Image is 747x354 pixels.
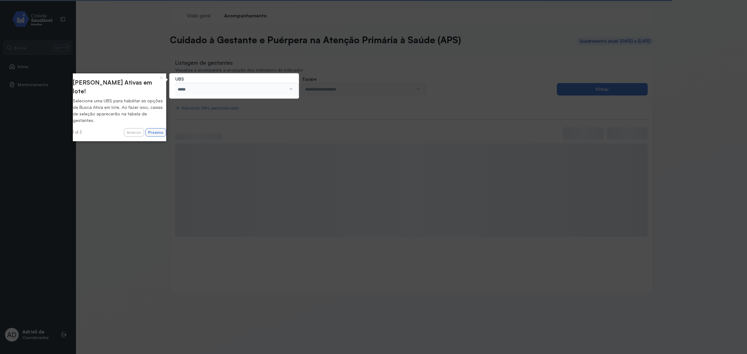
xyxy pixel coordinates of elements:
header: [PERSON_NAME] Ativas em lote! [73,78,166,96]
button: Próximo [145,128,166,137]
button: Close [156,73,166,82]
div: Selecione uma UBS para habilitar as opções de Busca Ativa em lote. Ao fazer isso, caixas de seleç... [73,97,166,123]
span: 1 of 3 [73,130,82,135]
span: UBS [175,76,184,82]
